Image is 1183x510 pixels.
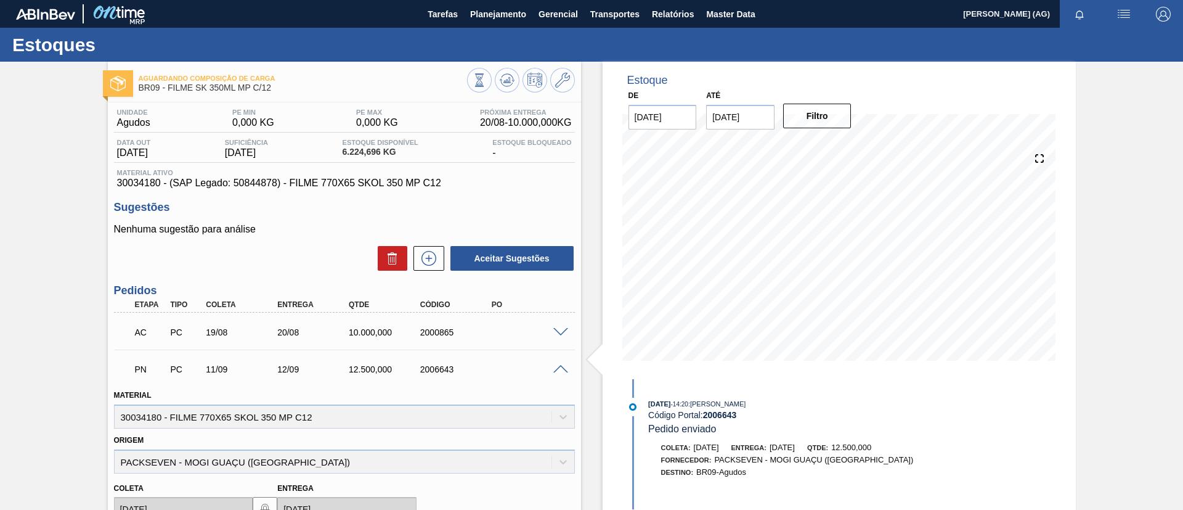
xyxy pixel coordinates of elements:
[117,169,572,176] span: Material ativo
[627,74,668,87] div: Estoque
[1156,7,1171,22] img: Logout
[117,147,151,158] span: [DATE]
[706,105,774,130] input: dd/mm/yyyy
[117,139,151,146] span: Data out
[648,424,716,434] span: Pedido enviado
[135,327,166,337] p: AC
[167,327,204,337] div: Pedido de Compra
[688,400,746,408] span: : [PERSON_NAME]
[467,68,492,93] button: Visão Geral dos Estoques
[703,410,737,420] strong: 2006643
[114,224,575,235] p: Nenhuma sugestão para análise
[132,356,169,383] div: Pedido em Negociação
[770,443,795,452] span: [DATE]
[114,201,575,214] h3: Sugestões
[203,327,283,337] div: 19/08/2025
[706,7,755,22] span: Master Data
[444,245,575,272] div: Aceitar Sugestões
[417,327,497,337] div: 2000865
[714,455,913,464] span: PACKSEVEN - MOGI GUAÇU ([GEOGRAPHIC_DATA])
[114,484,144,493] label: Coleta
[356,109,398,116] span: PE MAX
[489,300,569,309] div: PO
[428,7,458,22] span: Tarefas
[225,147,268,158] span: [DATE]
[629,403,636,411] img: atual
[346,327,426,337] div: 10.000,000
[783,104,852,128] button: Filtro
[590,7,640,22] span: Transportes
[661,444,691,451] span: Coleta:
[203,364,283,374] div: 11/09/2025
[117,178,572,189] span: 30034180 - (SAP Legado: 50844878) - FILME 770X65 SKOL 350 MP C12
[343,139,418,146] span: Estoque Disponível
[648,400,670,408] span: [DATE]
[417,300,497,309] div: Código
[407,246,444,271] div: Nova sugestão
[16,9,75,20] img: TNhmsLtSVTkK8tSr43FrP2fwEKptu5GPRR3wAAAABJRU5ErkJggg==
[706,91,720,100] label: Até
[110,76,126,91] img: Ícone
[1116,7,1131,22] img: userActions
[114,284,575,297] h3: Pedidos
[831,443,871,452] span: 12.500,000
[492,139,571,146] span: Estoque Bloqueado
[489,139,574,158] div: -
[203,300,283,309] div: Coleta
[480,109,572,116] span: Próxima Entrega
[372,246,407,271] div: Excluir Sugestões
[232,109,274,116] span: PE MIN
[132,319,169,346] div: Aguardando Composição de Carga
[135,364,166,374] p: PN
[132,300,169,309] div: Etapa
[661,469,694,476] span: Destino:
[274,327,354,337] div: 20/08/2025
[232,117,274,128] span: 0,000 KG
[495,68,519,93] button: Atualizar Gráfico
[731,444,766,451] span: Entrega:
[661,456,712,464] span: Fornecedor:
[539,7,578,22] span: Gerencial
[274,364,354,374] div: 12/09/2025
[114,436,144,445] label: Origem
[807,444,828,451] span: Qtde:
[139,83,467,93] span: BR09 - FILME SK 350ML MP C/12
[343,147,418,157] span: 6.224,696 KG
[628,91,639,100] label: De
[417,364,497,374] div: 2006643
[277,484,314,493] label: Entrega
[694,443,719,452] span: [DATE]
[346,364,426,374] div: 12.500,000
[12,38,231,52] h1: Estoques
[117,117,150,128] span: Agudos
[470,7,526,22] span: Planejamento
[139,75,467,82] span: Aguardando Composição de Carga
[480,117,572,128] span: 20/08 - 10.000,000 KG
[648,410,941,420] div: Código Portal:
[346,300,426,309] div: Qtde
[167,364,204,374] div: Pedido de Compra
[550,68,575,93] button: Ir ao Master Data / Geral
[225,139,268,146] span: Suficiência
[628,105,697,130] input: dd/mm/yyyy
[274,300,354,309] div: Entrega
[450,246,574,271] button: Aceitar Sugestões
[356,117,398,128] span: 0,000 KG
[1060,6,1099,23] button: Notificações
[522,68,547,93] button: Programar Estoque
[114,391,152,400] label: Material
[167,300,204,309] div: Tipo
[652,7,694,22] span: Relatórios
[117,109,150,116] span: Unidade
[696,467,746,477] span: BR09-Agudos
[671,401,688,408] span: - 14:20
